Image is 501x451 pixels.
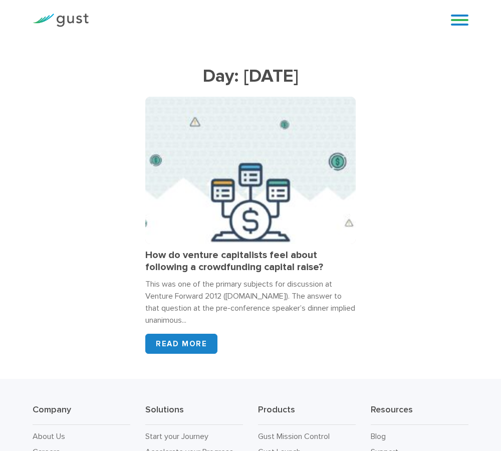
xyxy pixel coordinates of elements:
[371,431,386,441] a: Blog
[33,14,89,27] img: Gust Logo
[145,334,217,354] a: Read More
[145,97,356,244] img: How To Protect Your Saas Business During Market Uncertainty 99f9e02b59f52a85112dbe5897212d7182ba5...
[33,65,468,87] h1: Day: [DATE]
[145,249,323,273] a: How do venture capitalists feel about following a crowdfunding capital raise?
[33,404,130,425] h3: Company
[145,431,208,441] a: Start your Journey
[33,431,65,441] a: About Us
[371,404,468,425] h3: Resources
[258,404,356,425] h3: Products
[258,431,330,441] a: Gust Mission Control
[145,278,356,326] div: This was one of the primary subjects for discussion at Venture Forward 2012 ([DOMAIN_NAME]). The ...
[145,404,243,425] h3: Solutions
